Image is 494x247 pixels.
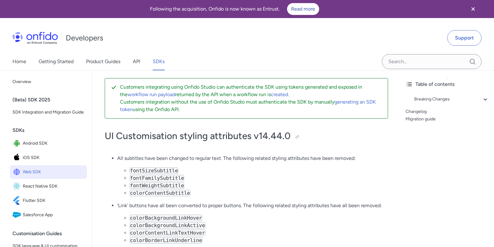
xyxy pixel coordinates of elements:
img: IconWeb SDK [12,168,23,176]
span: Salesforce App [23,211,84,219]
svg: Close banner [469,5,477,13]
a: IconSalesforce AppSalesforce App [10,208,87,222]
img: IconAndroid SDK [12,139,23,148]
span: Android SDK [23,139,84,148]
img: IconiOS SDK [12,153,23,162]
code: colorContentSubtitle [130,190,190,196]
a: Breaking Changes [414,96,489,103]
span: iOS SDK [23,153,84,162]
code: colorBackgroundLinkActive [130,222,205,229]
a: IconWeb SDKWeb SDK [10,165,87,179]
a: Getting Started [39,53,74,70]
code: colorContentLinkTextHover [130,230,205,236]
img: IconFlutter SDK [12,196,23,205]
a: Support [447,30,482,46]
code: colorBorderLinkUnderline [130,237,202,244]
code: fontFamilySubtitle [130,175,184,181]
a: IconAndroid SDKAndroid SDK [10,137,87,150]
a: SDKs [153,53,165,70]
a: Product Guides [86,53,120,70]
p: All subtitles have been changed to regular text. The following related styling attributes have be... [117,155,388,162]
img: Onfido Logo [12,32,58,44]
span: Web SDK [23,168,84,176]
div: Following the acquisition, Onfido is now known as Entrust. [7,3,462,15]
a: Migration guide [405,115,489,123]
a: created [271,91,288,97]
span: React Native SDK [23,182,84,191]
button: Close banner [462,1,485,17]
a: Overview [10,76,87,88]
a: IconiOS SDKiOS SDK [10,151,87,165]
code: colorBackgroundLinkHover [130,215,202,221]
a: workflow run payload [127,91,175,97]
div: SDKs [12,124,89,137]
a: IconFlutter SDKFlutter SDK [10,194,87,207]
a: Changelog [405,108,489,115]
a: Read more [287,3,319,15]
code: fontWeightSubtitle [130,182,184,189]
p: Customers integrating using Onfido Studio can authenticate the SDK using tokens generated and exp... [120,83,383,98]
div: (Beta) SDK 2025 [12,94,89,106]
p: ‘Link’ buttons have all been converted to proper buttons. The following related styling attribute... [117,202,388,209]
a: API [133,53,140,70]
code: fontSizeSubtitle [130,167,178,174]
div: Table of contents [405,81,489,88]
span: Overview [12,78,84,86]
a: IconReact Native SDKReact Native SDK [10,179,87,193]
a: Home [12,53,26,70]
input: Onfido search input field [382,54,482,69]
span: Flutter SDK [23,196,84,205]
img: IconReact Native SDK [12,182,23,191]
h1: Developers [66,33,103,43]
img: IconSalesforce App [12,211,23,219]
a: SDK Integration and Migration Guide [10,106,87,119]
h1: UI Customisation styling attributes v14.44.0 [105,130,388,142]
span: SDK Integration and Migration Guide [12,109,84,116]
div: Customisation Guides [12,227,89,240]
p: Customers integration without the use of Onfido Studio must authenticate the SDK by manually usin... [120,98,383,113]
